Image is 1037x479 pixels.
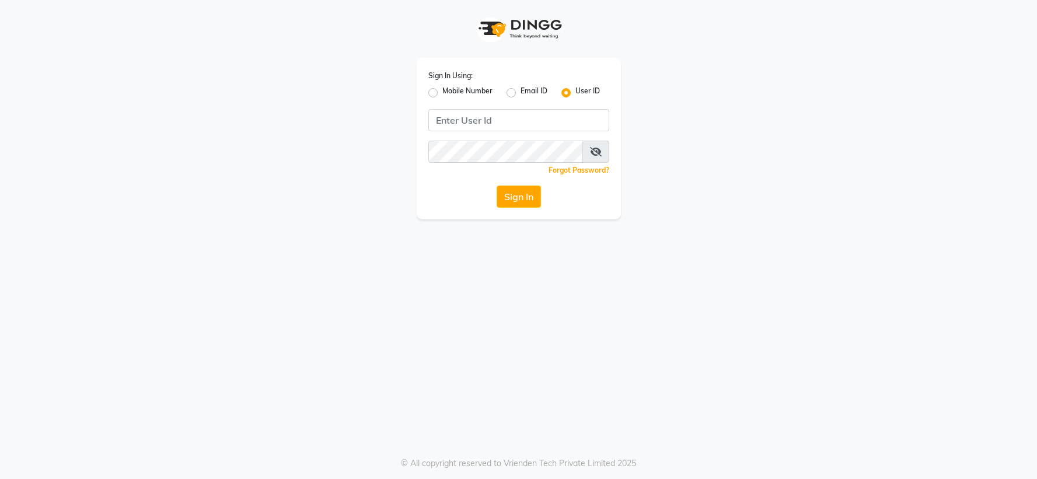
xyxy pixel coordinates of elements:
[428,109,609,131] input: Username
[497,186,541,208] button: Sign In
[549,166,609,174] a: Forgot Password?
[472,12,565,46] img: logo1.svg
[428,71,473,81] label: Sign In Using:
[442,86,493,100] label: Mobile Number
[575,86,600,100] label: User ID
[428,141,583,163] input: Username
[521,86,547,100] label: Email ID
